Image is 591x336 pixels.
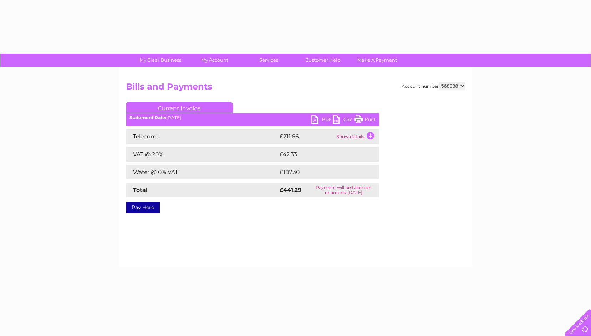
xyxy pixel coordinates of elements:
a: PDF [311,115,333,126]
h2: Bills and Payments [126,82,465,95]
td: £211.66 [278,129,335,144]
td: Payment will be taken on or around [DATE] [308,183,379,197]
a: Pay Here [126,202,160,213]
strong: £441.29 [280,187,301,193]
b: Statement Date: [129,115,166,120]
div: [DATE] [126,115,379,120]
td: VAT @ 20% [126,147,278,162]
a: My Clear Business [131,54,190,67]
a: Services [239,54,298,67]
a: Print [354,115,376,126]
a: Current Invoice [126,102,233,113]
td: £187.30 [278,165,366,179]
td: £42.33 [278,147,365,162]
a: My Account [185,54,244,67]
td: Telecoms [126,129,278,144]
a: CSV [333,115,354,126]
a: Customer Help [294,54,352,67]
a: Make A Payment [348,54,407,67]
td: Show details [335,129,379,144]
div: Account number [402,82,465,90]
strong: Total [133,187,148,193]
td: Water @ 0% VAT [126,165,278,179]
